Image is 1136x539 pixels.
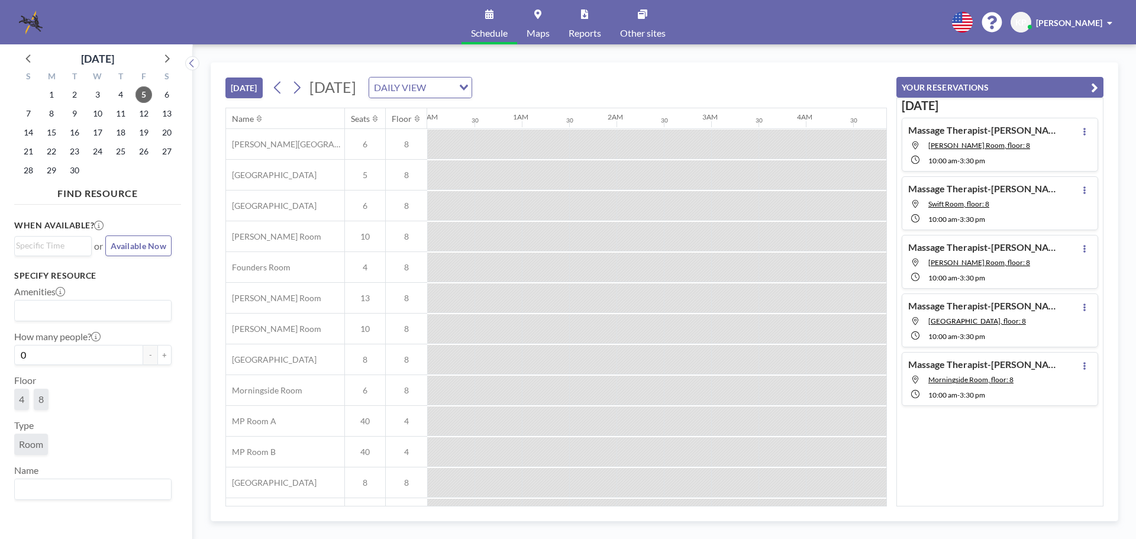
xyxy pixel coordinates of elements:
span: Wednesday, September 17, 2025 [89,124,106,141]
button: - [143,345,157,365]
div: 3AM [702,112,718,121]
div: T [109,70,132,85]
div: 30 [566,117,573,124]
span: [PERSON_NAME] [1036,18,1102,28]
span: 8 [386,201,427,211]
h3: [DATE] [902,98,1098,113]
label: How many people? [14,331,101,343]
div: S [155,70,178,85]
span: Maps [527,28,550,38]
span: 40 [345,416,385,427]
h4: Massage Therapist-[PERSON_NAME] [908,241,1056,253]
span: Thursday, September 4, 2025 [112,86,129,103]
span: Saturday, September 20, 2025 [159,124,175,141]
span: 10:00 AM [928,215,957,224]
span: [GEOGRAPHIC_DATA] [226,477,317,488]
span: [PERSON_NAME] Room [226,324,321,334]
span: Tuesday, September 9, 2025 [66,105,83,122]
div: 4AM [797,112,812,121]
span: [PERSON_NAME] Room [226,293,321,304]
input: Search for option [16,303,164,318]
span: Currie Room, floor: 8 [928,141,1030,150]
span: Wednesday, September 3, 2025 [89,86,106,103]
span: 10 [345,231,385,242]
span: 6 [345,139,385,150]
label: Floor [14,375,36,386]
span: or [94,240,103,252]
span: 4 [386,416,427,427]
span: 8 [345,354,385,365]
input: Search for option [16,239,85,252]
span: - [957,332,960,341]
button: + [157,345,172,365]
span: - [957,156,960,165]
div: Search for option [15,301,171,321]
h4: Massage Therapist-[PERSON_NAME] [908,300,1056,312]
span: Sunday, September 7, 2025 [20,105,37,122]
span: McGhee Room, floor: 8 [928,258,1030,267]
span: Swift Room, floor: 8 [928,199,989,208]
h4: FIND RESOURCE [14,183,181,199]
span: [GEOGRAPHIC_DATA] [226,170,317,180]
span: Friday, September 5, 2025 [135,86,152,103]
span: 8 [386,170,427,180]
span: DAILY VIEW [372,80,428,95]
span: 8 [386,354,427,365]
span: Morningside Room [226,385,302,396]
div: 30 [661,117,668,124]
span: 10:00 AM [928,156,957,165]
div: W [86,70,109,85]
span: 3:30 PM [960,390,985,399]
div: [DATE] [81,50,114,67]
div: Floor [392,114,412,124]
span: 8 [386,385,427,396]
span: 10:00 AM [928,332,957,341]
span: Room [19,438,43,450]
span: Tuesday, September 23, 2025 [66,143,83,160]
button: [DATE] [225,78,263,98]
span: [PERSON_NAME] Room [226,231,321,242]
div: Search for option [15,479,171,499]
span: Saturday, September 27, 2025 [159,143,175,160]
label: Type [14,419,34,431]
span: Buckhead Room, floor: 8 [928,317,1026,325]
div: Seats [351,114,370,124]
span: Founders Room [226,262,291,273]
div: T [63,70,86,85]
span: 6 [345,201,385,211]
span: 8 [386,293,427,304]
span: Monday, September 8, 2025 [43,105,60,122]
span: 4 [19,393,24,405]
div: 12AM [418,112,438,121]
span: 6 [345,385,385,396]
span: Other sites [620,28,666,38]
span: Schedule [471,28,508,38]
span: 8 [386,231,427,242]
h4: Massage Therapist-[PERSON_NAME] [908,359,1056,370]
span: 10:00 AM [928,273,957,282]
h3: Specify resource [14,270,172,281]
span: 5 [345,170,385,180]
span: Thursday, September 11, 2025 [112,105,129,122]
span: 3:30 PM [960,273,985,282]
span: 4 [345,262,385,273]
span: Wednesday, September 24, 2025 [89,143,106,160]
span: Saturday, September 13, 2025 [159,105,175,122]
div: 2AM [608,112,623,121]
div: 30 [756,117,763,124]
span: 10:00 AM [928,390,957,399]
span: 8 [386,324,427,334]
img: organization-logo [19,11,43,34]
div: S [17,70,40,85]
span: 8 [386,262,427,273]
span: Tuesday, September 30, 2025 [66,162,83,179]
span: Monday, September 15, 2025 [43,124,60,141]
span: 3:30 PM [960,215,985,224]
div: 30 [472,117,479,124]
span: 8 [386,139,427,150]
span: - [957,390,960,399]
div: M [40,70,63,85]
div: F [132,70,155,85]
span: Monday, September 1, 2025 [43,86,60,103]
span: 3:30 PM [960,332,985,341]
